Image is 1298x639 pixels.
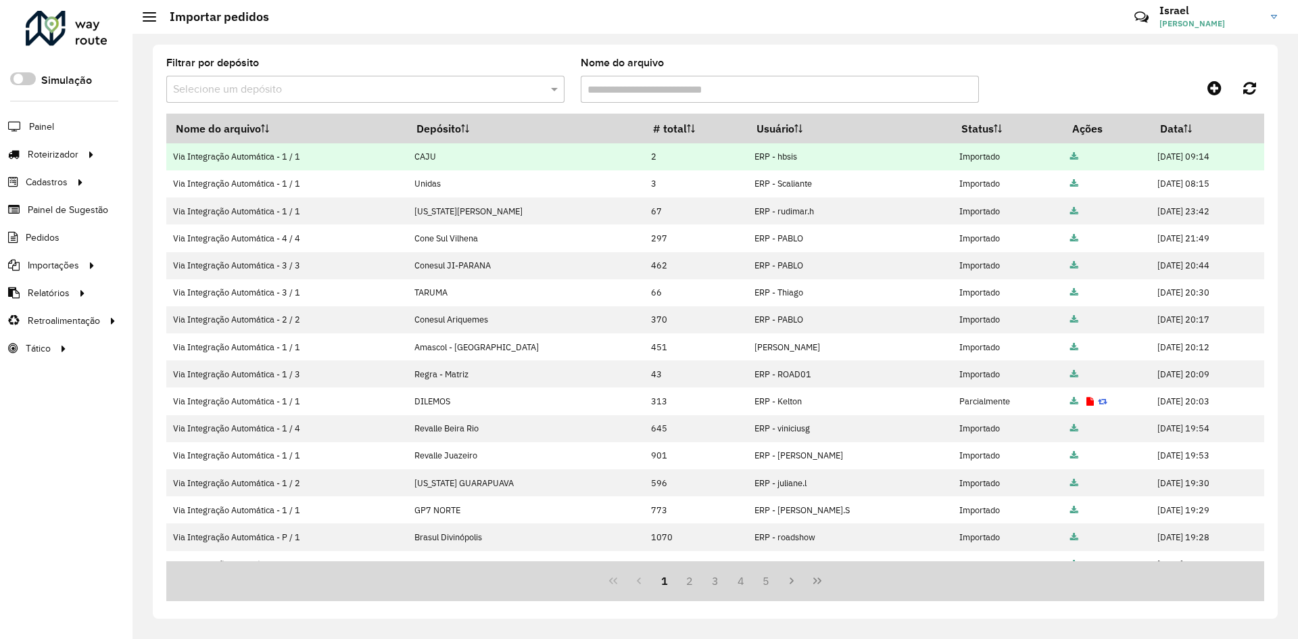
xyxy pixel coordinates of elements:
td: 370 [644,306,748,333]
td: Parcialmente [952,387,1063,415]
a: Arquivo completo [1070,531,1078,543]
td: [DATE] 19:54 [1151,415,1264,442]
td: Importado [952,143,1063,170]
button: 4 [728,568,754,594]
td: Importado [952,333,1063,360]
td: 43 [644,360,748,387]
td: ERP - roadshow [748,523,953,550]
td: 3 [644,170,748,197]
td: ERP - hbsis [748,143,953,170]
td: Revalle Beira Rio [407,415,644,442]
td: [DATE] 19:28 [1151,551,1264,578]
td: Importado [952,523,1063,550]
td: [DATE] 23:42 [1151,197,1264,224]
td: Via Integração Automática - 1 / 2 [166,469,407,496]
td: Via Integração Automática - 1 / 1 [166,442,407,469]
td: Importado [952,496,1063,523]
td: [DATE] 19:30 [1151,469,1264,496]
span: Pedidos [26,231,59,245]
td: ERP - rudimar.h [748,197,953,224]
td: ERP - [PERSON_NAME].S [748,496,953,523]
td: Via Integração Automática - 1 / 1 [166,387,407,415]
th: Nome do arquivo [166,114,407,143]
button: Next Page [779,568,804,594]
td: Cone Sul Vilhena [407,224,644,252]
th: Depósito [407,114,644,143]
td: Unidas [407,170,644,197]
td: Importado [952,306,1063,333]
td: DILEMOS [407,387,644,415]
button: 3 [702,568,728,594]
a: Arquivo completo [1070,477,1078,489]
td: Importado [952,224,1063,252]
span: Retroalimentação [28,314,100,328]
td: [DATE] 09:14 [1151,143,1264,170]
td: ERP - Thiago [748,279,953,306]
label: Simulação [41,72,92,89]
h2: Importar pedidos [156,9,269,24]
td: 462 [644,252,748,279]
span: Roteirizador [28,147,78,162]
a: Contato Rápido [1127,3,1156,32]
td: [US_STATE] GUARAPUAVA [407,469,644,496]
a: Arquivo completo [1070,341,1078,353]
span: Importações [28,258,79,273]
td: 66 [644,279,748,306]
td: 313 [644,387,748,415]
label: Nome do arquivo [581,55,664,71]
td: Via Integração Automática - 1 / 1 [166,170,407,197]
td: Conesul JI-PARANA [407,252,644,279]
a: Arquivo completo [1070,178,1078,189]
label: Filtrar por depósito [166,55,259,71]
button: Last Page [804,568,830,594]
td: [DATE] 20:44 [1151,252,1264,279]
td: ERP - PABLO [748,252,953,279]
td: Via Integração Automática - 3 / 1 [166,279,407,306]
td: Via Integração Automática - 1 / 3 [166,360,407,387]
td: ERP - Kelton [748,387,953,415]
a: Arquivo completo [1070,450,1078,461]
td: Importado [952,360,1063,387]
th: Data [1151,114,1264,143]
td: [DATE] 08:15 [1151,170,1264,197]
td: 596 [644,469,748,496]
a: Exibir log de erros [1086,396,1094,407]
td: ERP - PABLO [748,306,953,333]
h3: Israel [1159,4,1261,17]
span: Relatórios [28,286,70,300]
td: Via Integração Automática - 3 / 3 [166,252,407,279]
td: GP7 NORTE [407,496,644,523]
td: Via Integração Automática - P / 1 [166,523,407,550]
td: Importado [952,279,1063,306]
td: 297 [644,224,748,252]
td: [DATE] 20:03 [1151,387,1264,415]
td: Pau Brasil Patos [407,551,644,578]
td: Via Integração Automática - 1 / 1 [166,333,407,360]
span: Tático [26,341,51,356]
td: 645 [644,415,748,442]
span: [PERSON_NAME] [1159,18,1261,30]
button: 2 [677,568,702,594]
td: Via Integração Automática - 1 / 4 [166,415,407,442]
td: [DATE] 19:28 [1151,523,1264,550]
td: Via Integração Automática - 1 / 1 [166,496,407,523]
td: [DATE] 20:30 [1151,279,1264,306]
td: ERP - viniciusg [748,415,953,442]
td: Via Integração Automática - 4 / 4 [166,224,407,252]
a: Arquivo completo [1070,396,1078,407]
td: Importado [952,170,1063,197]
td: ERP - Scaliante [748,170,953,197]
td: [DATE] 20:17 [1151,306,1264,333]
td: Importado [952,197,1063,224]
a: Arquivo completo [1070,369,1078,380]
td: CAJU [407,143,644,170]
a: Arquivo completo [1070,233,1078,244]
td: TARUMA [407,279,644,306]
span: Painel [29,120,54,134]
td: Via Integração Automática - 1 / 1 [166,197,407,224]
td: 451 [644,333,748,360]
td: Brasul Divinópolis [407,523,644,550]
a: Arquivo completo [1070,260,1078,271]
td: [DATE] 20:12 [1151,333,1264,360]
td: Via Integração Automática - 1 / 3 [166,551,407,578]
